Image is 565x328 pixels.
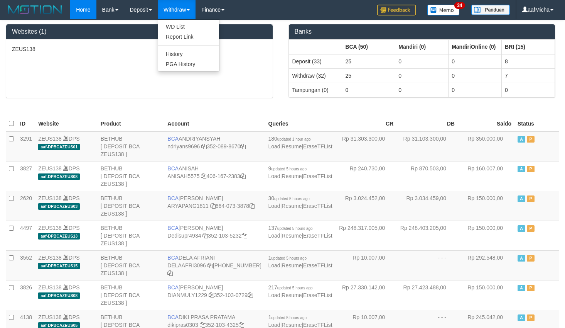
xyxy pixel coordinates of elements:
a: Resume [282,262,302,269]
td: 8 [502,54,555,69]
span: 180 [268,136,311,142]
td: 0 [342,83,395,97]
a: Copy dikipras0303 to clipboard [200,322,205,328]
a: History [158,49,219,59]
a: Copy ANISAH5575 to clipboard [201,173,206,179]
span: Active [518,166,525,172]
a: Copy 8692458639 to clipboard [167,270,173,276]
a: Copy DELAAFRI3096 to clipboard [207,262,213,269]
td: Rp 3.024.452,00 [336,191,397,221]
a: Dedisupr4934 [167,233,201,239]
td: Rp 248.317.005,00 [336,221,397,250]
a: Load [268,322,280,328]
span: aaf-DPBCAZEUS15 [38,263,80,269]
td: Rp 31.303.300,00 [336,131,397,161]
th: DB [396,116,458,131]
td: DPS [35,191,98,221]
a: ZEUS138 [38,225,62,231]
a: Resume [282,233,302,239]
span: | | [268,195,332,209]
a: ZEUS138 [38,136,62,142]
td: Rp 27.423.488,00 [396,280,458,310]
span: Paused [527,255,535,262]
img: panduan.png [471,5,510,15]
img: Button%20Memo.svg [427,5,460,15]
td: 0 [449,83,502,97]
a: ndriyans9696 [167,143,200,150]
span: BCA [167,136,179,142]
td: Rp 350.000,00 [458,131,514,161]
span: Active [518,195,525,202]
a: ARYAPANG1811 [167,203,209,209]
td: DPS [35,221,98,250]
td: 0 [502,83,555,97]
a: Load [268,143,280,150]
a: Resume [282,322,302,328]
a: Copy ndriyans9696 to clipboard [201,143,207,150]
a: Copy 6640733878 to clipboard [249,203,255,209]
span: aaf-DPBCAZEUS01 [38,144,80,150]
span: BCA [167,255,179,261]
td: BETHUB [ DEPOSIT BCA ZEUS138 ] [98,161,165,191]
td: 0 [395,68,449,83]
td: [PERSON_NAME] 664-073-3878 [164,191,265,221]
td: Rp 292.548,00 [458,250,514,280]
span: | | [268,255,332,269]
a: Copy 3521035232 to clipboard [242,233,247,239]
span: updated 5 hours ago [274,197,310,201]
a: Load [268,173,280,179]
td: 2620 [17,191,35,221]
a: Copy ARYAPANG1811 to clipboard [210,203,216,209]
a: ZEUS138 [38,195,62,201]
h3: Banks [295,28,550,35]
td: 0 [449,54,502,69]
a: Copy 3521034325 to clipboard [239,322,244,328]
span: | | [268,314,332,328]
a: ZEUS138 [38,165,62,172]
a: PGA History [158,59,219,69]
a: ZEUS138 [38,284,62,291]
a: DELAAFRI3096 [167,262,206,269]
td: DPS [35,280,98,310]
td: DPS [35,131,98,161]
a: WD List [158,22,219,32]
td: 3552 [17,250,35,280]
span: 34 [454,2,465,9]
th: Status [514,116,559,131]
th: Website [35,116,98,131]
a: Copy Dedisupr4934 to clipboard [202,233,208,239]
a: Load [268,203,280,209]
span: aaf-DPBCAZEUS13 [38,233,80,240]
td: [PERSON_NAME] 352-103-5232 [164,221,265,250]
td: Rp 150.000,00 [458,280,514,310]
td: Rp 27.330.142,00 [336,280,397,310]
span: Paused [527,225,535,232]
span: updated 5 hours ago [271,167,307,171]
th: CR [336,116,397,131]
a: Resume [282,143,302,150]
a: EraseTFList [303,262,332,269]
span: | | [268,136,332,150]
td: BETHUB [ DEPOSIT BCA ZEUS138 ] [98,131,165,161]
td: Tampungan (0) [289,83,342,97]
span: Paused [527,314,535,321]
th: Group: activate to sort column ascending [449,39,502,54]
span: | | [268,225,332,239]
th: ID [17,116,35,131]
td: 3291 [17,131,35,161]
a: Resume [282,292,302,298]
span: Active [518,225,525,232]
span: 30 [268,195,310,201]
th: Product [98,116,165,131]
td: DELA AFRIANI [PHONE_NUMBER] [164,250,265,280]
td: Rp 870.503,00 [396,161,458,191]
span: aaf-DPBCAZEUS08 [38,173,80,180]
span: aaf-DPBCAZEUS03 [38,203,80,210]
a: ZEUS138 [38,255,62,261]
span: Paused [527,195,535,202]
td: Rp 160.007,00 [458,161,514,191]
td: 0 [395,54,449,69]
td: 0 [449,68,502,83]
span: updated 5 hours ago [271,316,307,320]
a: Copy 3520898670 to clipboard [240,143,246,150]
